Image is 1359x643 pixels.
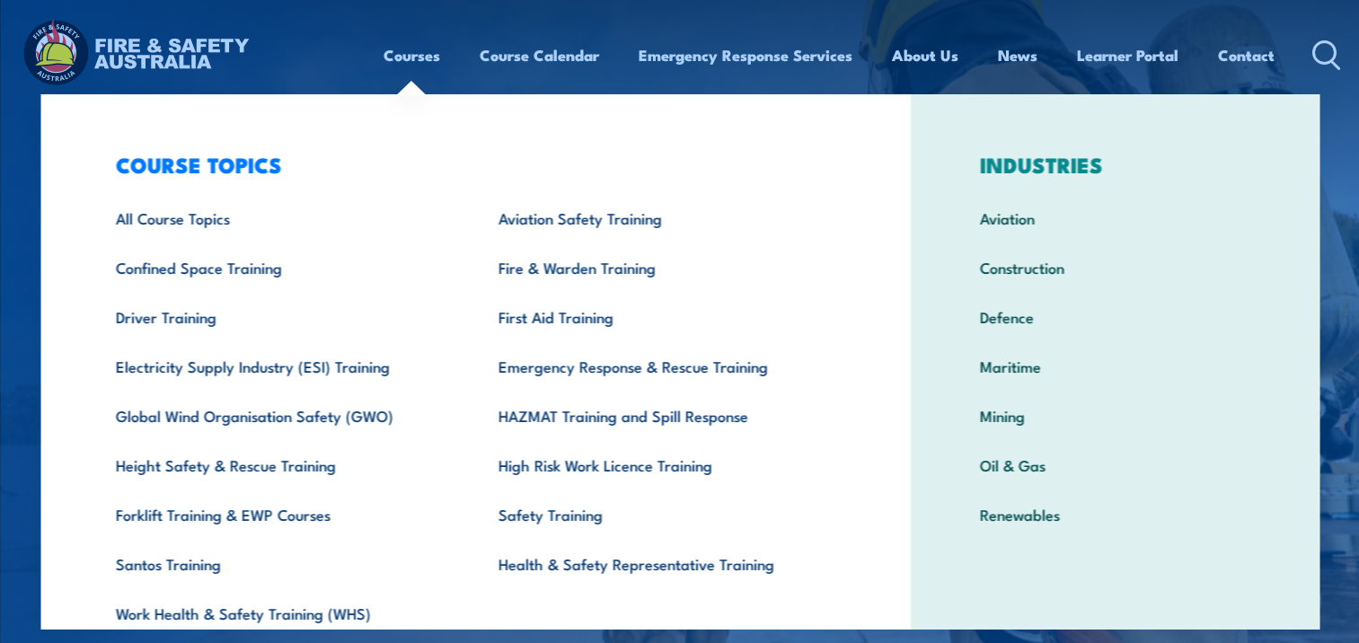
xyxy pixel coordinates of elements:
[952,341,1278,391] a: Maritime
[471,539,854,588] a: Health & Safety Representative Training
[639,31,852,79] a: Emergency Response Services
[87,242,471,292] a: Confined Space Training
[87,152,854,177] h3: COURSE TOPICS
[471,391,854,440] a: HAZMAT Training and Spill Response
[87,440,471,489] a: Height Safety & Rescue Training
[471,193,854,242] a: Aviation Safety Training
[1218,31,1275,79] a: Contact
[87,539,471,588] a: Santos Training
[471,242,854,292] a: Fire & Warden Training
[87,391,471,440] a: Global Wind Organisation Safety (GWO)
[87,588,471,638] a: Work Health & Safety Training (WHS)
[480,31,599,79] a: Course Calendar
[952,489,1278,539] a: Renewables
[471,440,854,489] a: High Risk Work Licence Training
[952,242,1278,292] a: Construction
[471,489,854,539] a: Safety Training
[998,31,1037,79] a: News
[1077,31,1178,79] a: Learner Portal
[471,341,854,391] a: Emergency Response & Rescue Training
[892,31,958,79] a: About Us
[87,341,471,391] a: Electricity Supply Industry (ESI) Training
[87,193,471,242] a: All Course Topics
[952,292,1278,341] a: Defence
[87,489,471,539] a: Forklift Training & EWP Courses
[952,152,1278,177] h3: INDUSTRIES
[471,292,854,341] a: First Aid Training
[952,440,1278,489] a: Oil & Gas
[952,193,1278,242] a: Aviation
[87,292,471,341] a: Driver Training
[952,391,1278,440] a: Mining
[384,31,440,79] a: Courses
